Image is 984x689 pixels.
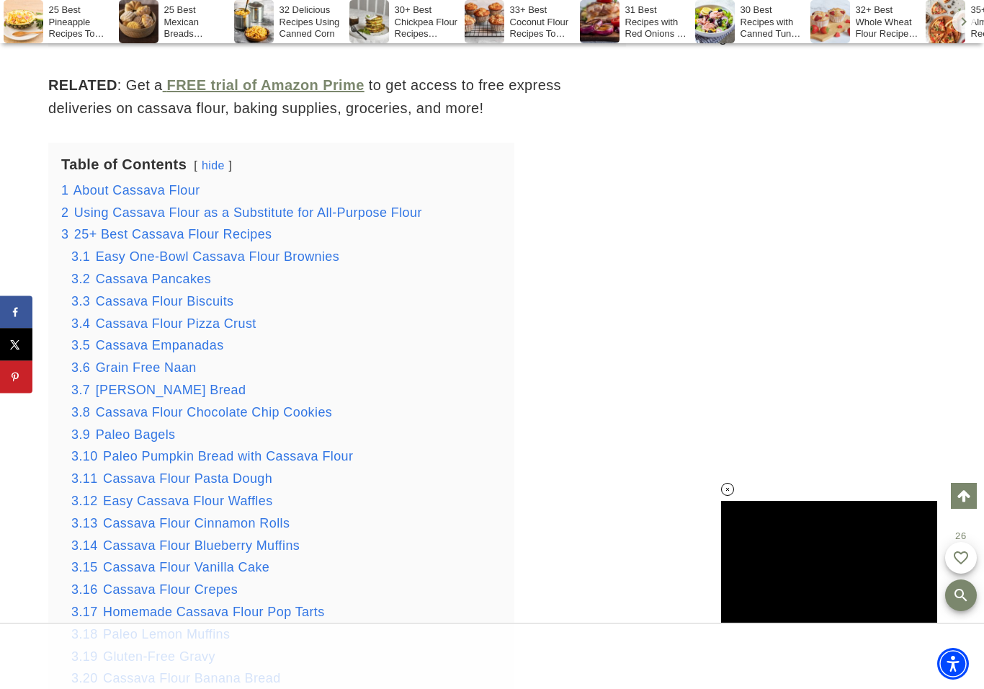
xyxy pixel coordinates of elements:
span: 3.4 [71,316,90,331]
span: 3.13 [71,516,98,530]
iframe: Advertisement [492,657,493,657]
span: 3.9 [71,427,90,442]
a: 3.12 Easy Cassava Flour Waffles [71,494,273,508]
span: Cassava Flour Crepes [103,582,238,597]
span: 3.5 [71,338,90,352]
span: Easy One-Bowl Cassava Flour Brownies [96,249,340,264]
a: hide [202,159,225,172]
span: 3.8 [71,405,90,419]
strong: FREE trial of Amazon Prime [167,77,364,93]
a: 3.6 Grain Free Naan [71,360,197,375]
span: Using Cassava Flour as a Substitute for All-Purpose Flour [74,205,422,220]
span: Grain Free Naan [96,360,197,375]
span: 3.6 [71,360,90,375]
span: 3 [61,227,68,241]
span: 3.14 [71,538,98,553]
span: 3.11 [71,471,98,486]
span: 3.3 [71,294,90,308]
span: Cassava Flour Pizza Crust [96,316,256,331]
a: Scroll to top [951,483,977,509]
span: Cassava Flour Blueberry Muffins [103,538,300,553]
span: 1 [61,183,68,197]
a: 3.2 Cassava Pancakes [71,272,211,286]
span: 3.16 [71,582,98,597]
a: 3 25+ Best Cassava Flour Recipes [61,227,272,241]
a: 3.8 Cassava Flour Chocolate Chip Cookies [71,405,332,419]
span: Cassava Flour Cinnamon Rolls [103,516,290,530]
a: 3.11 Cassava Flour Pasta Dough [71,471,272,486]
span: 3.7 [71,383,90,397]
a: 3.14 Cassava Flour Blueberry Muffins [71,538,300,553]
a: FREE trial of Amazon Prime [163,77,364,93]
a: 3.1 Easy One-Bowl Cassava Flour Brownies [71,249,339,264]
a: 3.15 Cassava Flour Vanilla Cake [71,560,269,574]
span: 3.10 [71,449,98,463]
a: 3.16 Cassava Flour Crepes [71,582,238,597]
strong: RELATED [48,77,117,93]
span: [PERSON_NAME] Bread [96,383,246,397]
a: 3.7 [PERSON_NAME] Bread [71,383,246,397]
span: Cassava Flour Vanilla Cake [103,560,269,574]
span: 3.2 [71,272,90,286]
b: Table of Contents [61,156,187,172]
span: 3.17 [71,605,98,619]
span: Easy Cassava Flour Waffles [103,494,272,508]
a: 3.4 Cassava Flour Pizza Crust [71,316,256,331]
span: Paleo Bagels [96,427,176,442]
span: Paleo Pumpkin Bread with Cassava Flour [103,449,353,463]
a: 1 About Cassava Flour [61,183,200,197]
span: 25+ Best Cassava Flour Recipes [74,227,272,241]
span: Cassava Flour Biscuits [96,294,234,308]
span: 3.15 [71,560,98,574]
a: 2 Using Cassava Flour as a Substitute for All-Purpose Flour [61,205,422,220]
p: ​​ : Get a to get access to free express deliveries on cassava flour, baking supplies, groceries,... [48,74,626,120]
span: About Cassava Flour [73,183,200,197]
span: Cassava Flour Pasta Dough [103,471,272,486]
a: 3.13 Cassava Flour Cinnamon Rolls [71,516,290,530]
div: Accessibility Menu [937,648,969,680]
span: Cassava Pancakes [96,272,211,286]
a: 3.17 Homemade Cassava Flour Pop Tarts [71,605,325,619]
a: 3.3 Cassava Flour Biscuits [71,294,234,308]
span: 3.1 [71,249,90,264]
span: Cassava Flour Chocolate Chip Cookies [96,405,333,419]
a: 3.5 Cassava Empanadas [71,338,224,352]
span: Cassava Empanadas [96,338,224,352]
span: Homemade Cassava Flour Pop Tarts [103,605,325,619]
a: 3.9 Paleo Bagels [71,427,176,442]
a: 3.10 Paleo Pumpkin Bread with Cassava Flour [71,449,353,463]
span: 2 [61,205,68,220]
span: 3.12 [71,494,98,508]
